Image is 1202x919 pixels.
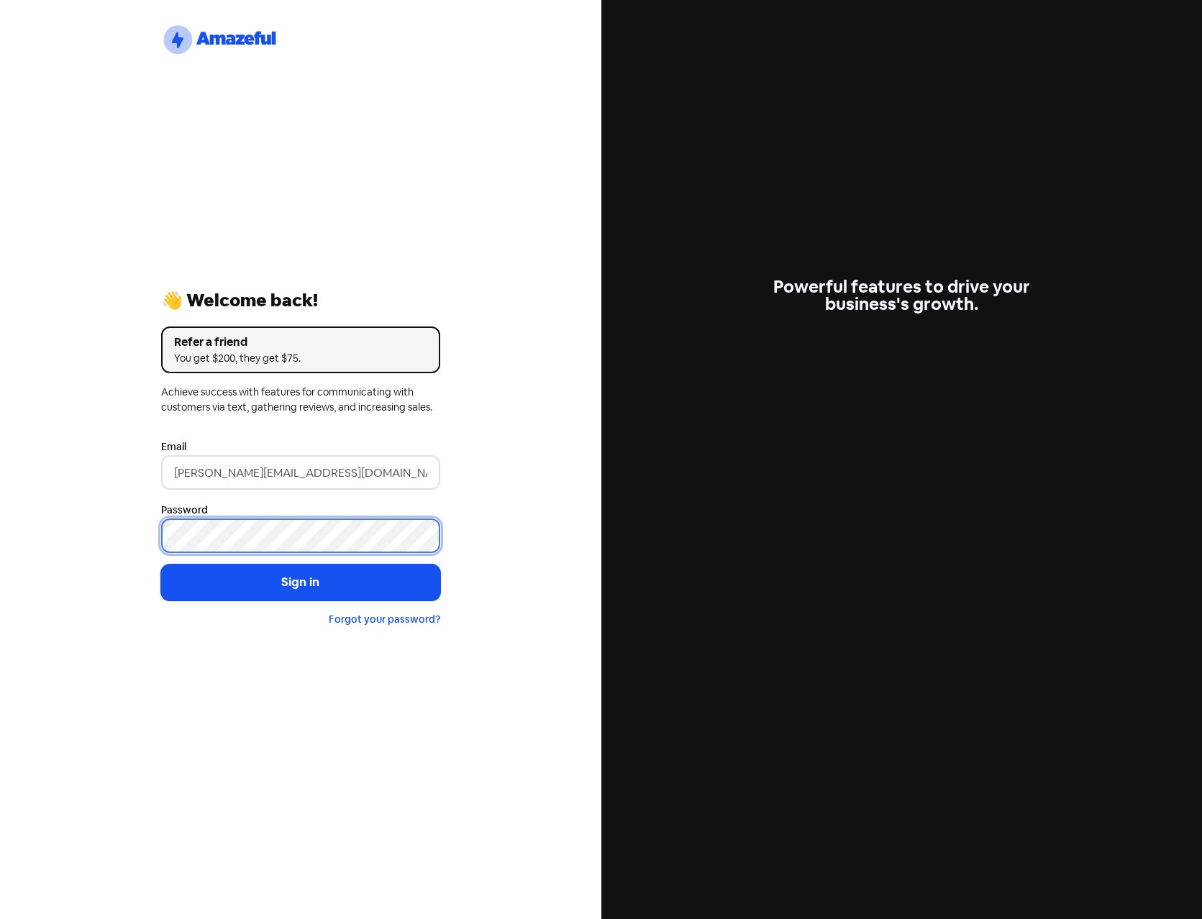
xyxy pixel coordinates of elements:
[161,503,208,518] label: Password
[174,334,427,351] div: Refer a friend
[161,385,440,415] div: Achieve success with features for communicating with customers via text, gathering reviews, and i...
[161,455,440,490] input: Enter your email address...
[161,564,440,600] button: Sign in
[762,278,1041,313] div: Powerful features to drive your business's growth.
[161,292,440,309] div: 👋 Welcome back!
[329,613,440,626] a: Forgot your password?
[161,439,186,454] label: Email
[174,351,427,366] div: You get $200, they get $75.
